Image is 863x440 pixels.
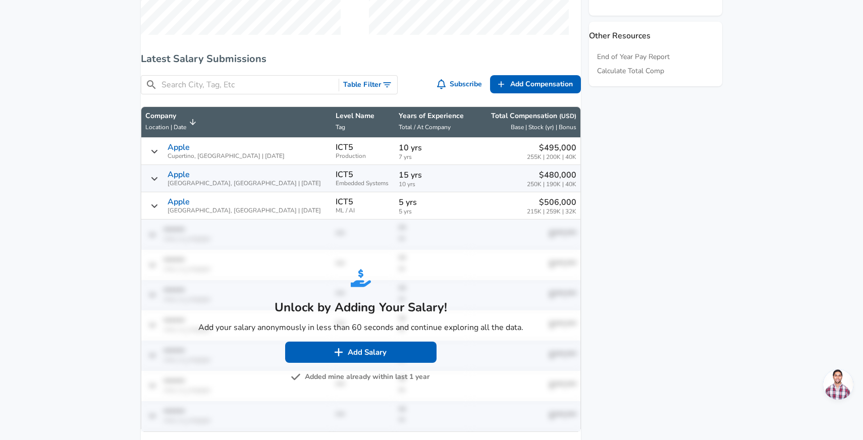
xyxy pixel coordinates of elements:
[399,181,466,188] span: 10 yrs
[399,154,466,160] span: 7 yrs
[168,197,190,206] p: Apple
[435,75,487,94] button: Subscribe
[145,123,186,131] span: Location | Date
[399,169,466,181] p: 15 yrs
[559,112,576,121] button: (USD)
[336,143,353,152] p: ICT5
[490,75,581,94] a: Add Compensation
[399,142,466,154] p: 10 yrs
[198,321,523,334] p: Add your salary anonymously in less than 60 seconds and continue exploring all the data.
[336,111,391,121] p: Level Name
[527,208,576,215] span: 215K | 259K | 32K
[336,207,391,214] span: ML / AI
[511,123,576,131] span: Base | Stock (yr) | Bonus
[334,347,344,357] img: svg+xml;base64,PHN2ZyB4bWxucz0iaHR0cDovL3d3dy53My5vcmcvMjAwMC9zdmciIGZpbGw9IiNmZmZmZmYiIHZpZXdCb3...
[527,181,576,188] span: 250K | 190K | 40K
[597,52,670,62] a: End of Year Pay Report
[527,169,576,181] p: $480,000
[291,372,301,382] img: svg+xml;base64,PHN2ZyB4bWxucz0iaHR0cDovL3d3dy53My5vcmcvMjAwMC9zdmciIGZpbGw9IiM3NTc1NzUiIHZpZXdCb3...
[823,369,853,400] div: Open chat
[285,342,437,363] button: Add Salary
[141,51,581,67] h6: Latest Salary Submissions
[336,197,353,206] p: ICT5
[399,196,466,208] p: 5 yrs
[168,180,321,187] span: [GEOGRAPHIC_DATA], [GEOGRAPHIC_DATA] | [DATE]
[168,207,321,214] span: [GEOGRAPHIC_DATA], [GEOGRAPHIC_DATA] | [DATE]
[168,143,190,152] p: Apple
[293,371,429,383] button: Added mine already within last 1 year
[339,76,397,94] button: Toggle Search Filters
[145,111,199,133] span: CompanyLocation | Date
[527,154,576,160] span: 255K | 200K | 40K
[145,111,186,121] p: Company
[510,78,573,91] span: Add Compensation
[527,142,576,154] p: $495,000
[336,123,345,131] span: Tag
[161,79,335,91] input: Search City, Tag, Etc
[198,299,523,315] h5: Unlock by Adding Your Salary!
[527,196,576,208] p: $506,000
[474,111,576,133] span: Total Compensation (USD) Base | Stock (yr) | Bonus
[336,153,391,159] span: Production
[399,111,466,121] p: Years of Experience
[351,268,371,288] img: svg+xml;base64,PHN2ZyB4bWxucz0iaHR0cDovL3d3dy53My5vcmcvMjAwMC9zdmciIGZpbGw9IiMyNjhERUMiIHZpZXdCb3...
[336,180,391,187] span: Embedded Systems
[336,170,353,179] p: ICT5
[399,208,466,215] span: 5 yrs
[141,106,581,431] table: Salary Submissions
[589,22,722,42] p: Other Resources
[399,123,451,131] span: Total / At Company
[168,170,190,179] p: Apple
[597,66,664,76] a: Calculate Total Comp
[491,111,576,121] p: Total Compensation
[168,153,285,159] span: Cupertino, [GEOGRAPHIC_DATA] | [DATE]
